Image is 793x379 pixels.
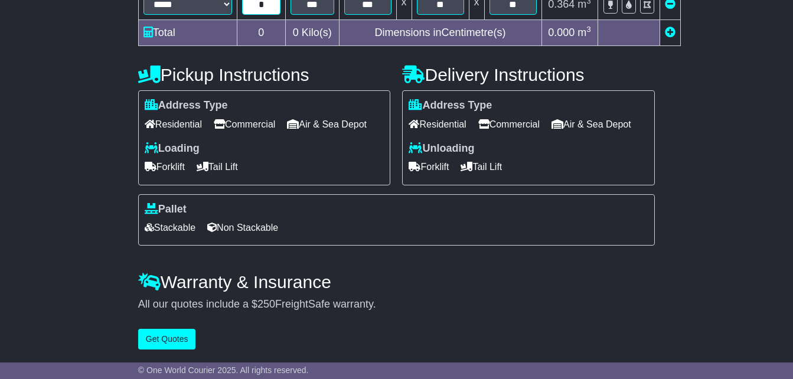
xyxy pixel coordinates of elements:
span: 250 [257,298,275,310]
span: © One World Courier 2025. All rights reserved. [138,365,309,375]
span: Forklift [145,158,185,176]
span: Stackable [145,218,195,237]
span: 0 [293,27,299,38]
td: Kilo(s) [285,20,339,46]
sup: 3 [586,25,591,34]
span: 0.000 [548,27,575,38]
span: Residential [145,115,202,133]
span: Forklift [409,158,449,176]
label: Pallet [145,203,187,216]
span: Non Stackable [207,218,278,237]
label: Loading [145,142,200,155]
h4: Warranty & Insurance [138,272,655,292]
span: Commercial [214,115,275,133]
div: All our quotes include a $ FreightSafe warranty. [138,298,655,311]
span: m [577,27,591,38]
td: 0 [237,20,285,46]
span: Tail Lift [197,158,238,176]
span: Air & Sea Depot [551,115,631,133]
label: Address Type [409,99,492,112]
span: Commercial [478,115,540,133]
td: Dimensions in Centimetre(s) [339,20,541,46]
span: Tail Lift [461,158,502,176]
span: Residential [409,115,466,133]
h4: Delivery Instructions [402,65,655,84]
a: Add new item [665,27,675,38]
h4: Pickup Instructions [138,65,391,84]
span: Air & Sea Depot [287,115,367,133]
td: Total [138,20,237,46]
label: Address Type [145,99,228,112]
label: Unloading [409,142,474,155]
button: Get Quotes [138,329,196,349]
